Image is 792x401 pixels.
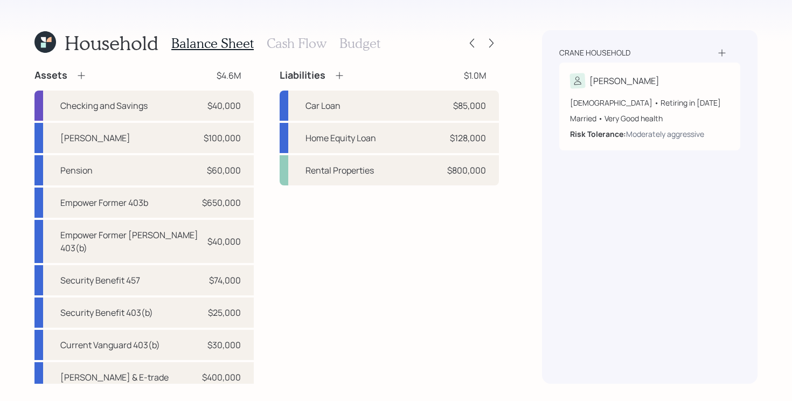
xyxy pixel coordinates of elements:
div: Rental Properties [305,164,374,177]
h4: Liabilities [280,70,325,81]
h3: Balance Sheet [171,36,254,51]
div: $40,000 [207,99,241,112]
div: $40,000 [207,235,241,248]
div: $800,000 [447,164,486,177]
div: $650,000 [202,196,241,209]
div: Car Loan [305,99,341,112]
div: [PERSON_NAME] & E-trade [60,371,169,384]
div: $1.0M [464,69,486,82]
div: [DEMOGRAPHIC_DATA] • Retiring in [DATE] [570,97,730,108]
div: [PERSON_NAME] [60,132,130,144]
h3: Cash Flow [267,36,326,51]
div: Empower Former 403b [60,196,148,209]
div: $25,000 [208,306,241,319]
div: Checking and Savings [60,99,148,112]
div: Moderately aggressive [626,128,704,140]
h4: Assets [34,70,67,81]
div: $400,000 [202,371,241,384]
h1: Household [65,31,158,54]
div: $30,000 [207,338,241,351]
div: Current Vanguard 403(b) [60,338,160,351]
div: Empower Former [PERSON_NAME] 403(b) [60,229,200,254]
div: Home Equity Loan [305,132,376,144]
b: Risk Tolerance: [570,129,626,139]
h3: Budget [339,36,380,51]
div: [PERSON_NAME] [589,74,659,87]
div: $100,000 [204,132,241,144]
div: $60,000 [207,164,241,177]
div: $128,000 [450,132,486,144]
div: $85,000 [453,99,486,112]
div: Married • Very Good health [570,113,730,124]
div: $74,000 [209,274,241,287]
div: $4.6M [217,69,241,82]
div: Pension [60,164,93,177]
div: Crane household [559,47,630,58]
div: Security Benefit 403(b) [60,306,153,319]
div: Security Benefit 457 [60,274,140,287]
